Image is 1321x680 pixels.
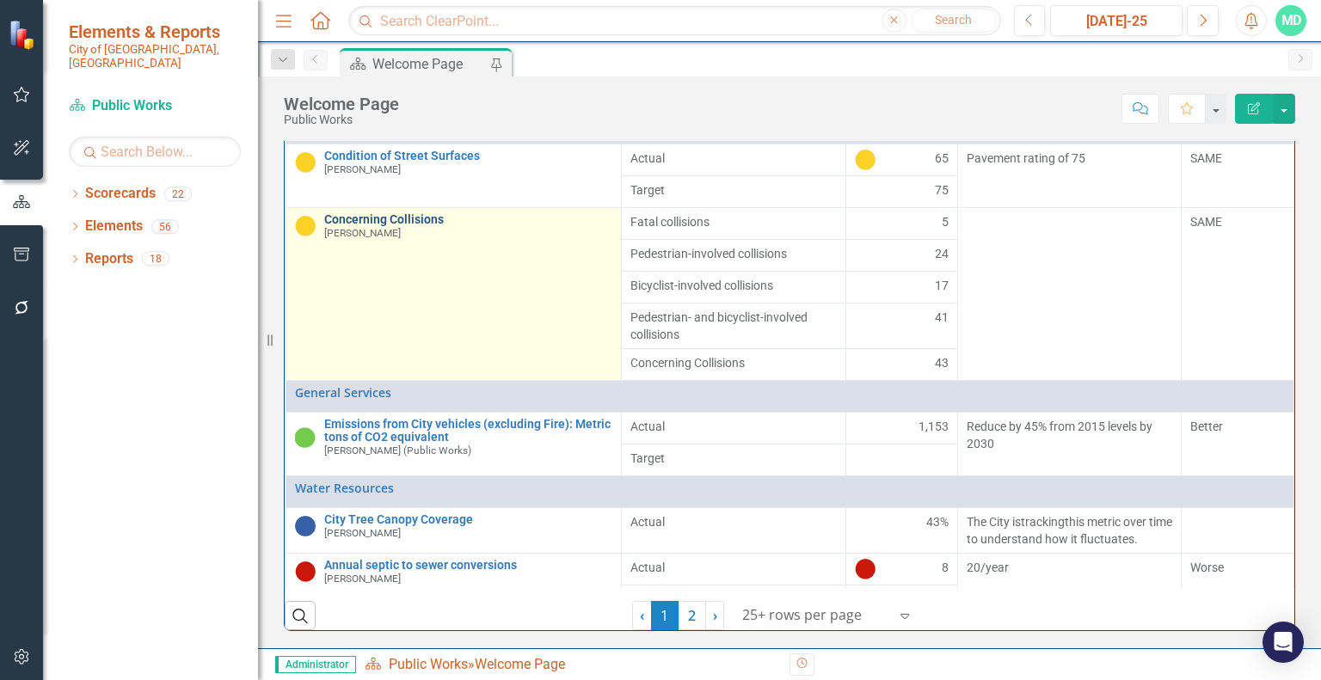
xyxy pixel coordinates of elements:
[622,271,845,303] td: Double-Click to Edit
[1056,11,1177,32] div: [DATE]-25
[630,277,836,294] span: Bicyclist-involved collisions
[1190,215,1222,229] span: SAME
[85,249,133,269] a: Reports
[935,181,949,199] span: 75
[957,412,1181,475] td: Double-Click to Edit
[324,445,471,456] small: [PERSON_NAME] (Public Works)
[640,606,644,625] span: ‹
[845,507,957,553] td: Double-Click to Edit
[295,216,316,236] img: Caution
[1190,561,1224,574] span: Worse
[286,207,622,380] td: Double-Click to Edit Right Click for Context Menu
[855,559,876,579] img: Off Track
[845,444,957,475] td: Double-Click to Edit
[935,309,949,326] span: 41
[69,42,241,70] small: City of [GEOGRAPHIC_DATA], [GEOGRAPHIC_DATA]
[348,6,1000,36] input: Search ClearPoint...
[1182,207,1293,380] td: Double-Click to Edit
[967,561,1009,574] span: 20/year
[85,184,156,204] a: Scorecards
[845,553,957,585] td: Double-Click to Edit
[919,418,949,435] span: 1,153
[295,386,1285,399] a: General Services
[957,207,1181,380] td: Double-Click to Edit
[630,309,836,343] span: Pedestrian- and bicyclist-involved collisions
[622,412,845,444] td: Double-Click to Edit
[324,228,401,239] small: [PERSON_NAME]
[622,144,845,175] td: Double-Click to Edit
[630,213,836,230] span: Fatal collisions
[935,13,972,27] span: Search
[365,655,777,675] div: »
[286,144,622,207] td: Double-Click to Edit Right Click for Context Menu
[286,553,622,616] td: Double-Click to Edit Right Click for Context Menu
[630,513,836,530] span: Actual
[295,561,316,582] img: Off Track
[622,207,845,239] td: Double-Click to Edit
[324,528,401,539] small: [PERSON_NAME]
[1182,412,1293,475] td: Double-Click to Edit
[324,150,613,162] a: Condition of Street Surfaces
[622,585,845,616] td: Double-Click to Edit
[295,481,1285,494] a: Water Resources
[713,606,717,625] span: ›
[295,152,316,173] img: Caution
[324,164,401,175] small: [PERSON_NAME]
[845,348,957,380] td: Double-Click to Edit
[85,217,143,236] a: Elements
[935,245,949,262] span: 24
[845,144,957,175] td: Double-Click to Edit
[622,507,845,553] td: Double-Click to Edit
[935,277,949,294] span: 17
[630,418,836,435] span: Actual
[630,450,836,467] span: Target
[845,239,957,271] td: Double-Click to Edit
[1275,5,1306,36] div: MD
[630,245,836,262] span: Pedestrian-involved collisions
[151,219,179,234] div: 56
[957,553,1181,616] td: Double-Click to Edit
[69,21,241,42] span: Elements & Reports
[324,513,613,526] a: City Tree Canopy Coverage
[284,95,399,113] div: Welcome Page
[967,420,1152,450] span: Reduce by 45% from 2015 levels by 2030
[630,354,836,371] span: Concerning Collisions
[324,559,613,572] a: Annual septic to sewer conversions
[295,516,316,536] img: Tracking
[286,507,622,553] td: Double-Click to Edit Right Click for Context Menu
[935,150,949,170] span: 65
[372,53,486,75] div: Welcome Page
[1182,144,1293,207] td: Double-Click to Edit
[389,656,468,672] a: Public Works
[164,187,192,201] div: 22
[1263,622,1304,663] div: Open Intercom Messenger
[630,559,836,576] span: Actual
[475,656,565,672] div: Welcome Page
[679,601,706,630] a: 2
[957,507,1181,553] td: Double-Click to Edit
[275,656,356,673] span: Administrator
[286,380,1293,412] td: Double-Click to Edit Right Click for Context Menu
[622,553,845,585] td: Double-Click to Edit
[324,213,613,226] a: Concerning Collisions
[1190,151,1222,165] span: SAME
[286,475,1293,507] td: Double-Click to Edit Right Click for Context Menu
[284,113,399,126] div: Public Works
[324,418,613,444] a: Emissions from City vehicles (excluding Fire): Metric tons of CO2 equivalent
[845,412,957,444] td: Double-Click to Edit
[935,354,949,371] span: 43
[622,239,845,271] td: Double-Click to Edit
[845,207,957,239] td: Double-Click to Edit
[1182,507,1293,553] td: Double-Click to Edit
[286,412,622,475] td: Double-Click to Edit Right Click for Context Menu
[69,137,241,167] input: Search Below...
[622,444,845,475] td: Double-Click to Edit
[630,150,836,167] span: Actual
[295,427,316,448] img: On Track
[651,601,679,630] span: 1
[1182,553,1293,616] td: Double-Click to Edit
[942,559,949,579] span: 8
[942,213,949,230] span: 5
[9,19,39,49] img: ClearPoint Strategy
[911,9,997,33] button: Search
